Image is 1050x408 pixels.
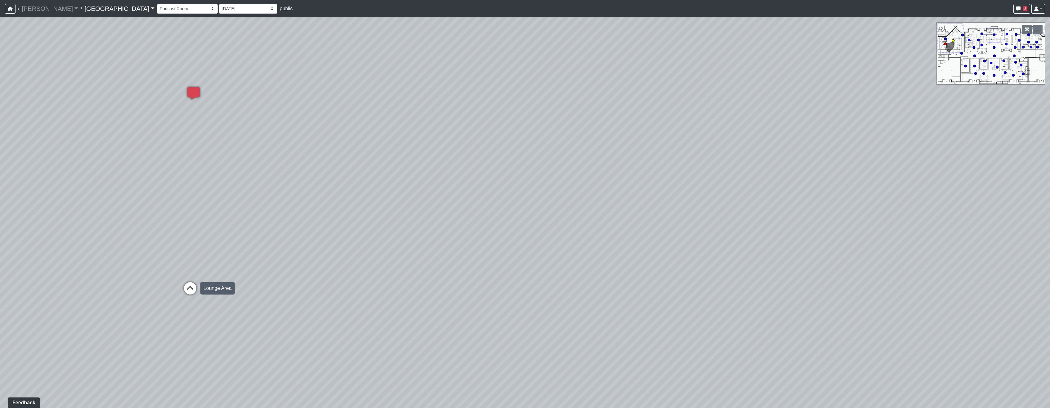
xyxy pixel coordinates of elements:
[200,282,235,295] div: Lounge Area
[16,2,22,15] span: /
[5,396,41,408] iframe: Ybug feedback widget
[78,2,84,15] span: /
[22,2,78,15] a: [PERSON_NAME]
[280,6,293,11] span: public
[1023,6,1027,11] span: 2
[84,2,154,15] a: [GEOGRAPHIC_DATA]
[1013,4,1030,14] button: 2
